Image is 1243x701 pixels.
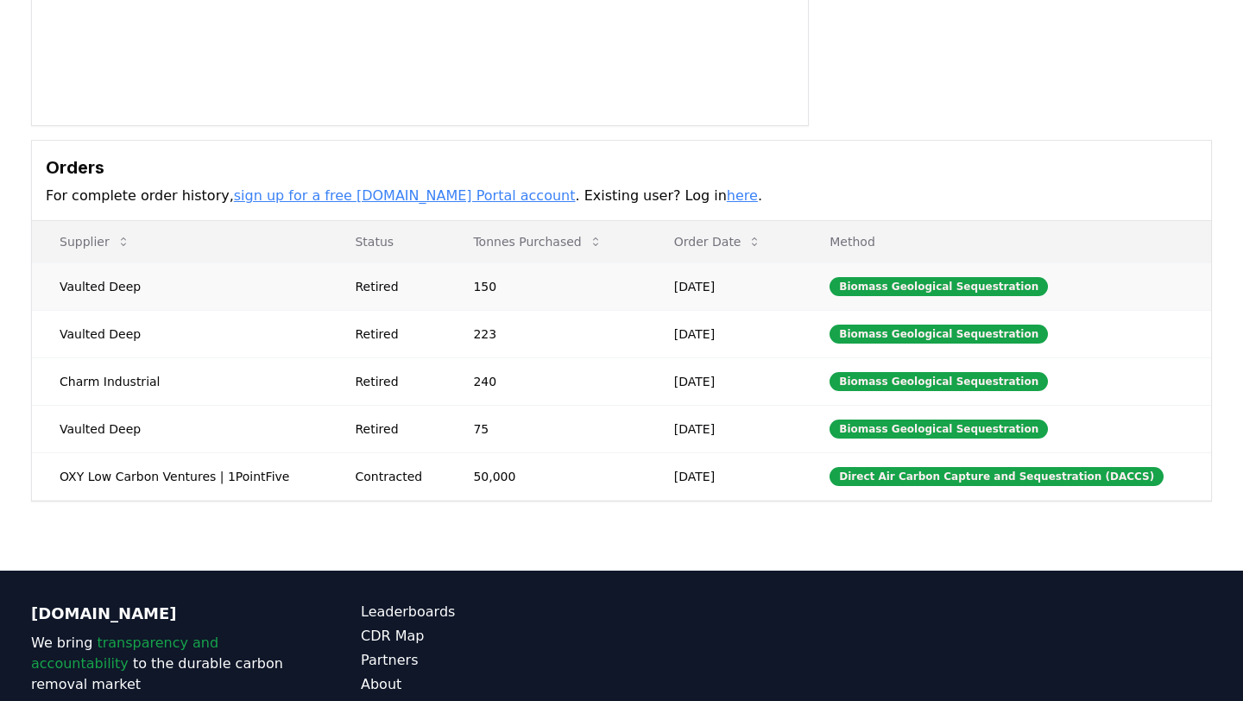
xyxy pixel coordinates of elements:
a: Partners [361,650,621,671]
div: Retired [355,278,432,295]
a: Leaderboards [361,602,621,622]
div: Biomass Geological Sequestration [830,420,1048,439]
div: Retired [355,373,432,390]
td: 223 [445,310,646,357]
a: here [727,187,758,204]
h3: Orders [46,155,1197,180]
p: For complete order history, . Existing user? Log in . [46,186,1197,206]
td: Vaulted Deep [32,262,327,310]
p: We bring to the durable carbon removal market [31,633,292,695]
button: Order Date [660,224,776,259]
span: transparency and accountability [31,635,218,672]
div: Biomass Geological Sequestration [830,372,1048,391]
div: Retired [355,325,432,343]
button: Tonnes Purchased [459,224,615,259]
td: [DATE] [647,452,802,500]
div: Retired [355,420,432,438]
td: [DATE] [647,310,802,357]
td: 150 [445,262,646,310]
button: Supplier [46,224,144,259]
td: [DATE] [647,357,802,405]
td: [DATE] [647,262,802,310]
td: 50,000 [445,452,646,500]
td: Vaulted Deep [32,310,327,357]
td: Charm Industrial [32,357,327,405]
td: Vaulted Deep [32,405,327,452]
div: Contracted [355,468,432,485]
td: OXY Low Carbon Ventures | 1PointFive [32,452,327,500]
a: CDR Map [361,626,621,647]
div: Direct Air Carbon Capture and Sequestration (DACCS) [830,467,1164,486]
p: Status [341,233,432,250]
div: Biomass Geological Sequestration [830,277,1048,296]
td: 240 [445,357,646,405]
p: [DOMAIN_NAME] [31,602,292,626]
p: Method [816,233,1197,250]
div: Biomass Geological Sequestration [830,325,1048,344]
a: About [361,674,621,695]
td: [DATE] [647,405,802,452]
a: sign up for a free [DOMAIN_NAME] Portal account [234,187,576,204]
td: 75 [445,405,646,452]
